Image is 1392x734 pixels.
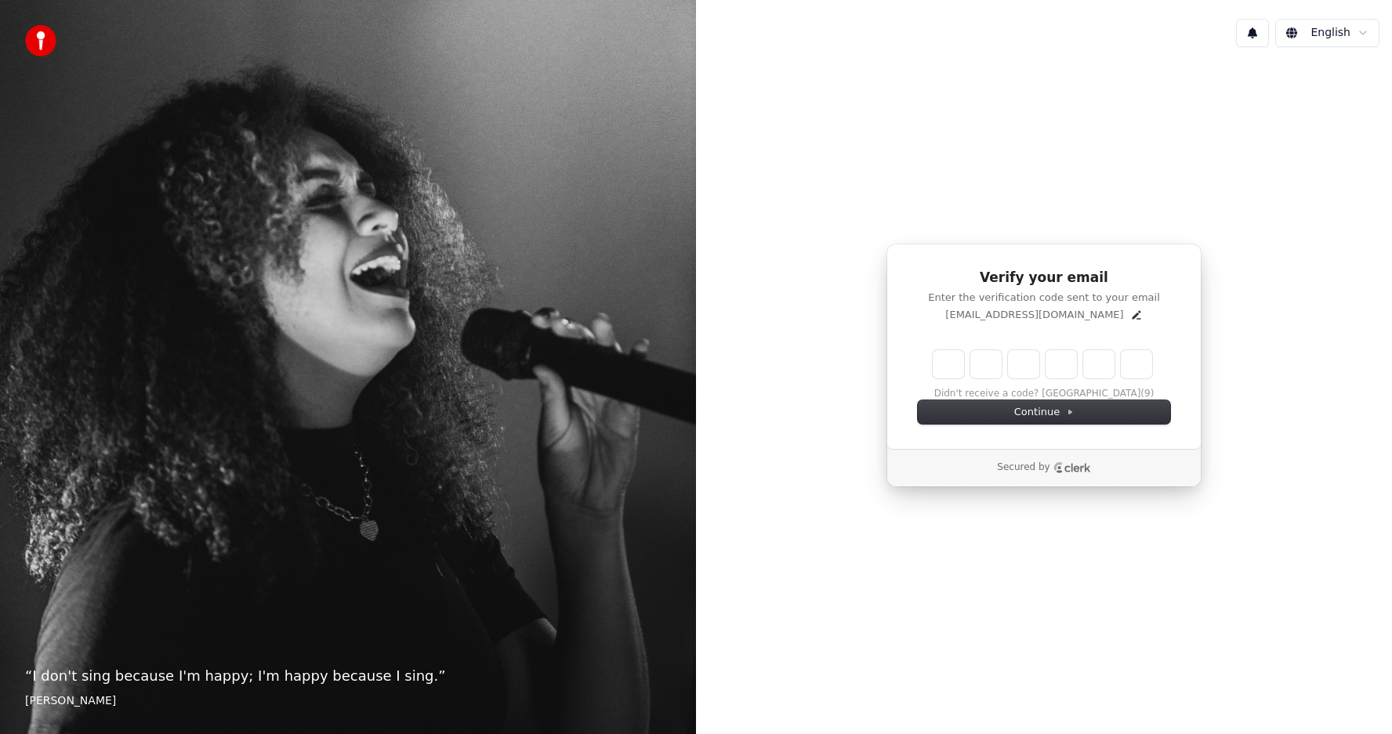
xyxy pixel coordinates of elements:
button: Edit [1130,309,1143,321]
input: Digit 4 [1046,350,1077,378]
button: Continue [918,400,1170,424]
a: Clerk logo [1053,462,1091,473]
p: “ I don't sing because I'm happy; I'm happy because I sing. ” [25,665,671,687]
input: Digit 2 [970,350,1002,378]
input: Digit 3 [1008,350,1039,378]
p: Enter the verification code sent to your email [918,291,1170,305]
div: Verification code input [930,347,1155,381]
input: Digit 5 [1083,350,1115,378]
img: youka [25,25,56,56]
h1: Verify your email [918,269,1170,287]
p: Secured by [997,461,1049,474]
span: Continue [1014,405,1074,419]
input: Enter verification code. Digit 1 [933,350,964,378]
footer: [PERSON_NAME] [25,693,671,709]
input: Digit 6 [1121,350,1152,378]
p: [EMAIL_ADDRESS][DOMAIN_NAME] [945,308,1123,322]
